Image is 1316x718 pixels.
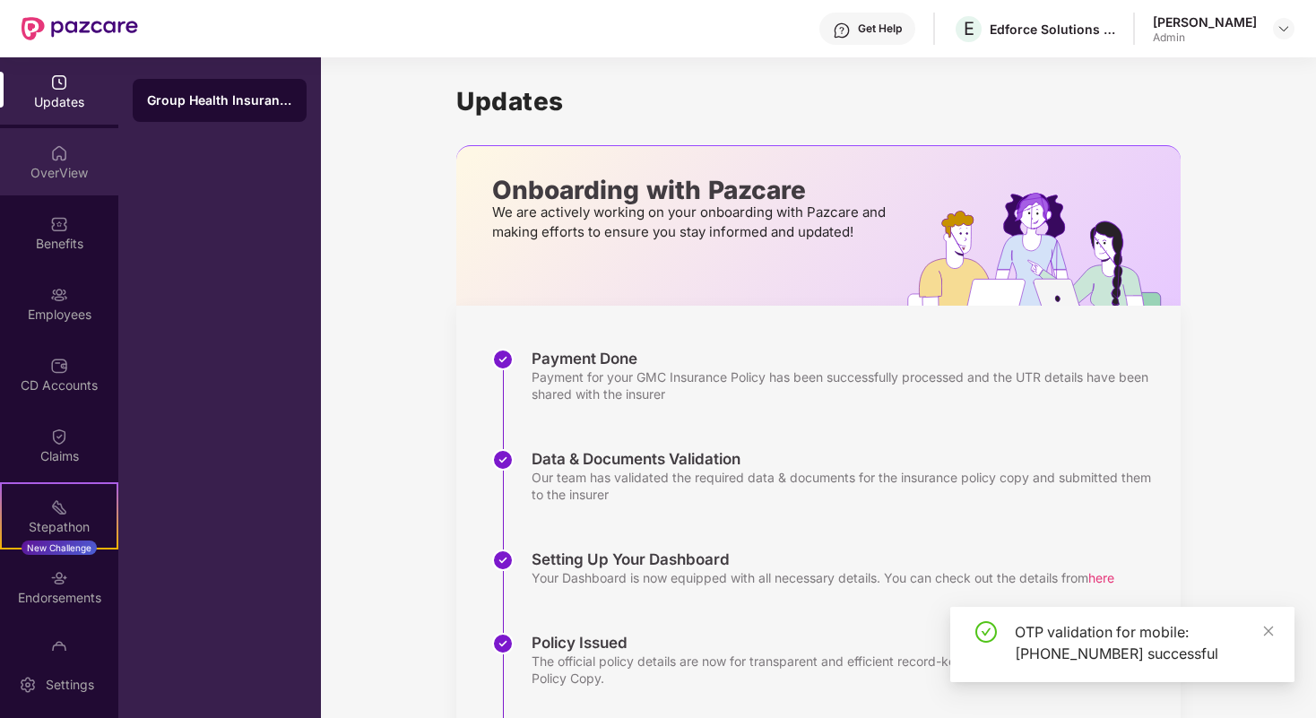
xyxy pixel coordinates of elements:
img: svg+xml;base64,PHN2ZyBpZD0iQmVuZWZpdHMiIHhtbG5zPSJodHRwOi8vd3d3LnczLm9yZy8yMDAwL3N2ZyIgd2lkdGg9Ij... [50,215,68,233]
span: check-circle [975,621,997,643]
img: svg+xml;base64,PHN2ZyBpZD0iU2V0dGluZy0yMHgyMCIgeG1sbnM9Imh0dHA6Ly93d3cudzMub3JnLzIwMDAvc3ZnIiB3aW... [19,676,37,694]
div: OTP validation for mobile: [PHONE_NUMBER] successful [1015,621,1273,664]
div: Payment for your GMC Insurance Policy has been successfully processed and the UTR details have be... [532,368,1163,402]
img: hrOnboarding [907,193,1181,306]
img: svg+xml;base64,PHN2ZyBpZD0iTXlfT3JkZXJzIiBkYXRhLW5hbWU9Ik15IE9yZGVycyIgeG1sbnM9Imh0dHA6Ly93d3cudz... [50,640,68,658]
img: svg+xml;base64,PHN2ZyBpZD0iQ2xhaW0iIHhtbG5zPSJodHRwOi8vd3d3LnczLm9yZy8yMDAwL3N2ZyIgd2lkdGg9IjIwIi... [50,428,68,446]
img: svg+xml;base64,PHN2ZyBpZD0iQ0RfQWNjb3VudHMiIGRhdGEtbmFtZT0iQ0QgQWNjb3VudHMiIHhtbG5zPSJodHRwOi8vd3... [50,357,68,375]
span: close [1262,625,1275,637]
p: We are actively working on your onboarding with Pazcare and making efforts to ensure you stay inf... [492,203,891,242]
div: Stepathon [2,518,117,536]
div: Data & Documents Validation [532,449,1163,469]
img: svg+xml;base64,PHN2ZyBpZD0iSG9tZSIgeG1sbnM9Imh0dHA6Ly93d3cudzMub3JnLzIwMDAvc3ZnIiB3aWR0aD0iMjAiIG... [50,144,68,162]
h1: Updates [456,86,1181,117]
div: New Challenge [22,541,97,555]
img: svg+xml;base64,PHN2ZyBpZD0iSGVscC0zMngzMiIgeG1sbnM9Imh0dHA6Ly93d3cudzMub3JnLzIwMDAvc3ZnIiB3aWR0aD... [833,22,851,39]
div: Group Health Insurance [147,91,292,109]
p: Onboarding with Pazcare [492,182,891,198]
div: Admin [1153,30,1257,45]
img: svg+xml;base64,PHN2ZyBpZD0iU3RlcC1Eb25lLTMyeDMyIiB4bWxucz0iaHR0cDovL3d3dy53My5vcmcvMjAwMC9zdmciIH... [492,449,514,471]
div: Setting Up Your Dashboard [532,549,1114,569]
div: Our team has validated the required data & documents for the insurance policy copy and submitted ... [532,469,1163,503]
img: svg+xml;base64,PHN2ZyBpZD0iRW1wbG95ZWVzIiB4bWxucz0iaHR0cDovL3d3dy53My5vcmcvMjAwMC9zdmciIHdpZHRoPS... [50,286,68,304]
img: svg+xml;base64,PHN2ZyBpZD0iRW5kb3JzZW1lbnRzIiB4bWxucz0iaHR0cDovL3d3dy53My5vcmcvMjAwMC9zdmciIHdpZH... [50,569,68,587]
div: Edforce Solutions Private Limited [990,21,1115,38]
div: Payment Done [532,349,1163,368]
div: Get Help [858,22,902,36]
div: Your Dashboard is now equipped with all necessary details. You can check out the details from [532,569,1114,586]
img: svg+xml;base64,PHN2ZyBpZD0iRHJvcGRvd24tMzJ4MzIiIHhtbG5zPSJodHRwOi8vd3d3LnczLm9yZy8yMDAwL3N2ZyIgd2... [1277,22,1291,36]
span: here [1088,570,1114,585]
div: [PERSON_NAME] [1153,13,1257,30]
span: E [964,18,974,39]
div: Settings [40,676,100,694]
img: svg+xml;base64,PHN2ZyB4bWxucz0iaHR0cDovL3d3dy53My5vcmcvMjAwMC9zdmciIHdpZHRoPSIyMSIgaGVpZ2h0PSIyMC... [50,498,68,516]
img: New Pazcare Logo [22,17,138,40]
div: Policy Issued [532,633,1163,653]
img: svg+xml;base64,PHN2ZyBpZD0iU3RlcC1Eb25lLTMyeDMyIiB4bWxucz0iaHR0cDovL3d3dy53My5vcmcvMjAwMC9zdmciIH... [492,633,514,654]
div: The official policy details are now for transparent and efficient record-keeping. Click to downlo... [532,653,1163,687]
img: svg+xml;base64,PHN2ZyBpZD0iVXBkYXRlZCIgeG1sbnM9Imh0dHA6Ly93d3cudzMub3JnLzIwMDAvc3ZnIiB3aWR0aD0iMj... [50,74,68,91]
img: svg+xml;base64,PHN2ZyBpZD0iU3RlcC1Eb25lLTMyeDMyIiB4bWxucz0iaHR0cDovL3d3dy53My5vcmcvMjAwMC9zdmciIH... [492,549,514,571]
img: svg+xml;base64,PHN2ZyBpZD0iU3RlcC1Eb25lLTMyeDMyIiB4bWxucz0iaHR0cDovL3d3dy53My5vcmcvMjAwMC9zdmciIH... [492,349,514,370]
